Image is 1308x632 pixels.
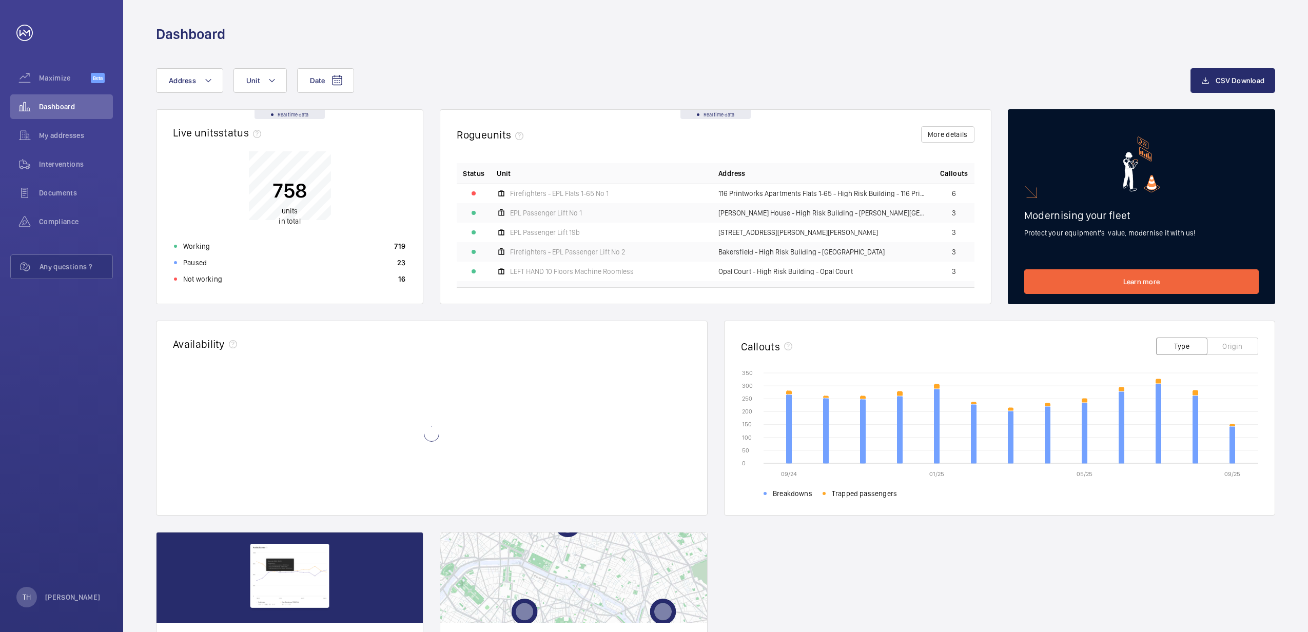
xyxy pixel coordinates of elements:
text: 0 [742,460,746,467]
span: [PERSON_NAME] House - High Risk Building - [PERSON_NAME][GEOGRAPHIC_DATA] [718,209,928,216]
text: 350 [742,369,753,377]
p: Not working [183,274,222,284]
span: 6 [952,190,956,197]
h1: Dashboard [156,25,225,44]
p: 16 [398,274,406,284]
button: More details [921,126,974,143]
text: 150 [742,421,752,428]
button: Type [1156,338,1207,355]
span: Firefighters - EPL Flats 1-65 No 1 [510,190,609,197]
p: in total [272,206,307,226]
a: Learn more [1024,269,1259,294]
button: Origin [1207,338,1258,355]
img: marketing-card.svg [1123,136,1160,192]
span: 3 [952,229,956,236]
span: 3 [952,248,956,255]
h2: Callouts [741,340,780,353]
span: Trapped passengers [831,488,896,499]
span: Documents [39,188,113,198]
span: LEFT HAND 10 Floors Machine Roomless [510,268,634,275]
div: Real time data [680,110,751,119]
span: [STREET_ADDRESS][PERSON_NAME][PERSON_NAME] [718,229,878,236]
span: 3 [952,209,956,216]
h2: Availability [173,338,225,350]
span: Opal Court - High Risk Building - Opal Court [718,268,853,275]
text: 05/25 [1077,470,1092,478]
span: Unit [246,76,260,85]
span: Unit [497,168,511,179]
span: Dashboard [39,102,113,112]
p: Status [463,168,484,179]
span: EPL Passenger Lift 19b [510,229,580,236]
span: EPL Passenger Lift No 1 [510,209,582,216]
p: 23 [397,258,406,268]
span: Breakdowns [773,488,812,499]
span: Interventions [39,159,113,169]
text: 300 [742,382,753,389]
button: Address [156,68,223,93]
p: 719 [394,241,405,251]
text: 09/24 [781,470,797,478]
span: Date [310,76,325,85]
text: 100 [742,434,752,441]
span: Beta [91,73,105,83]
h2: Modernising your fleet [1024,209,1259,222]
text: 250 [742,395,752,402]
h2: Live units [173,126,265,139]
p: TH [23,592,31,602]
span: Address [718,168,745,179]
p: Protect your equipment's value, modernise it with us! [1024,228,1259,238]
span: Maximize [39,73,91,83]
h2: Rogue [457,128,528,141]
span: My addresses [39,130,113,141]
p: Paused [183,258,207,268]
text: 01/25 [929,470,944,478]
span: Any questions ? [40,262,112,272]
span: Firefighters - EPL Passenger Lift No 2 [510,248,626,255]
span: 3 [952,268,956,275]
text: 200 [742,408,752,415]
span: Bakersfield - High Risk Building - [GEOGRAPHIC_DATA] [718,248,885,255]
span: Compliance [39,216,113,227]
button: CSV Download [1190,68,1275,93]
text: 09/25 [1224,470,1240,478]
div: Real time data [255,110,325,119]
p: 758 [272,177,307,203]
span: status [219,126,265,139]
span: Address [169,76,196,85]
span: units [487,128,528,141]
p: Working [183,241,210,251]
button: Unit [233,68,287,93]
button: Date [297,68,354,93]
span: units [282,207,298,215]
span: CSV Download [1216,76,1264,85]
span: 116 Printworks Apartments Flats 1-65 - High Risk Building - 116 Printworks Apartments Flats 1-65 [718,190,928,197]
span: Callouts [940,168,968,179]
text: 50 [742,447,749,454]
p: [PERSON_NAME] [45,592,101,602]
